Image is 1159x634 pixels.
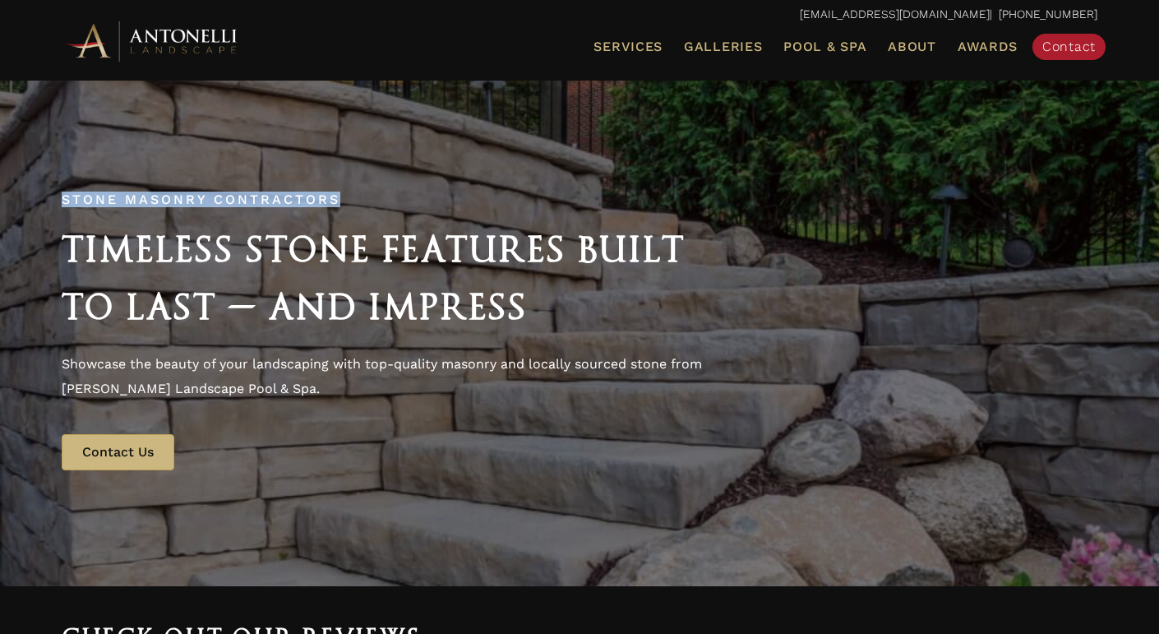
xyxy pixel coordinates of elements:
span: Timeless Stone Features Built to Last — and Impress [62,229,686,327]
span: Contact [1042,39,1096,54]
span: Awards [958,39,1018,54]
span: About [888,40,936,53]
a: [EMAIL_ADDRESS][DOMAIN_NAME] [800,7,990,21]
span: Contact Us [82,444,154,460]
span: Showcase the beauty of your landscaping with top-quality masonry and locally sourced stone from [... [62,356,702,396]
p: | [PHONE_NUMBER] [62,4,1097,25]
img: Antonelli Horizontal Logo [62,18,242,63]
a: Galleries [677,36,769,58]
span: Stone Masonry Contractors [62,192,340,207]
a: Pool & Spa [777,36,873,58]
span: Services [593,40,663,53]
a: Services [587,36,669,58]
a: Contact [1032,34,1106,60]
a: Awards [951,36,1024,58]
span: Galleries [684,39,762,54]
a: About [881,36,943,58]
span: Pool & Spa [783,39,866,54]
a: Contact Us [62,434,174,470]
